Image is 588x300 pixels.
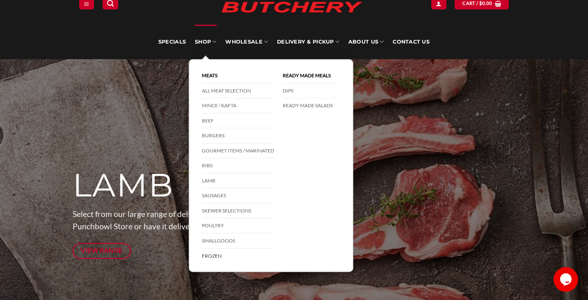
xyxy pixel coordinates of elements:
[202,218,274,233] a: Poultry
[348,25,384,59] a: About Us
[202,128,274,143] a: Burgers
[202,203,274,219] a: Skewer Selections
[202,173,274,189] a: Lamb
[202,249,274,263] a: Frozen
[202,188,274,203] a: Sausages
[202,143,274,159] a: Gourmet Items / Marinated
[202,98,274,113] a: Mince / Kafta
[195,25,216,59] a: SHOP
[73,209,338,231] span: Select from our large range of delicious Order online & collect from our Punchbowl Store or have ...
[393,25,430,59] a: Contact Us
[283,68,340,83] a: Ready Made Meals
[554,267,580,292] iframe: chat widget
[202,113,274,129] a: Beef
[202,68,274,83] a: Meats
[73,166,174,205] span: LAMB
[202,233,274,249] a: Smallgoods
[158,25,186,59] a: Specials
[202,83,274,99] a: All Meat Selection
[202,158,274,173] a: Ribs
[283,98,340,113] a: Ready Made Salads
[479,0,492,6] bdi: 0.00
[225,25,268,59] a: Wholesale
[81,245,123,256] span: View Range
[73,243,131,259] a: View Range
[283,83,340,99] a: DIPS
[277,25,339,59] a: Delivery & Pickup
